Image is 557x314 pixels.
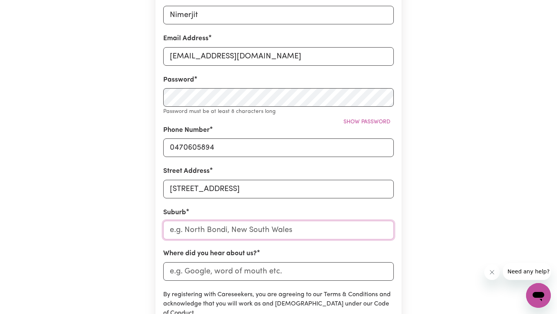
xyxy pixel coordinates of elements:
input: e.g. 0412 345 678 [163,138,394,157]
label: Street Address [163,166,210,176]
button: Show password [340,116,394,128]
input: e.g. Google, word of mouth etc. [163,262,394,281]
iframe: Button to launch messaging window [526,283,551,308]
small: Password must be at least 8 characters long [163,109,276,114]
label: Phone Number [163,125,210,135]
input: e.g. Daniela [163,6,394,24]
iframe: Close message [484,265,500,280]
label: Suburb [163,208,186,218]
label: Where did you hear about us? [163,249,257,259]
input: e.g. 221B Victoria St [163,180,394,198]
label: Password [163,75,194,85]
span: Show password [343,119,390,125]
input: e.g. daniela.d88@gmail.com [163,47,394,66]
iframe: Message from company [503,263,551,280]
label: Email Address [163,34,208,44]
input: e.g. North Bondi, New South Wales [163,221,394,239]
